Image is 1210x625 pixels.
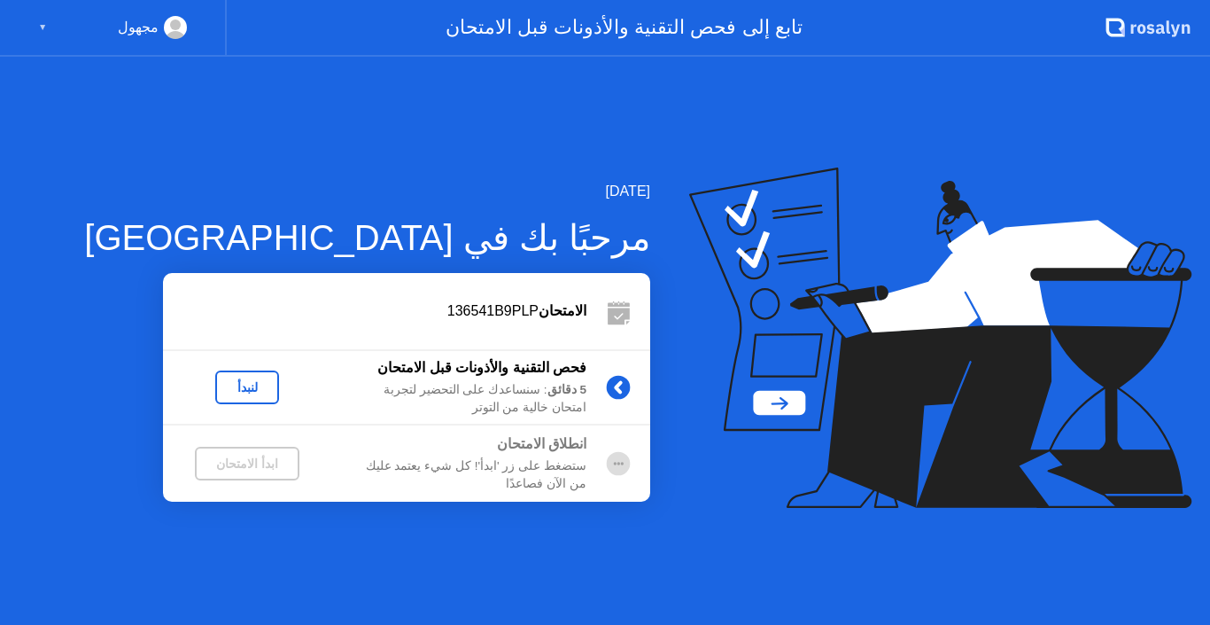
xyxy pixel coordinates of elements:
b: الامتحان [539,303,586,318]
button: ابدأ الامتحان [195,447,299,480]
div: مرحبًا بك في [GEOGRAPHIC_DATA] [84,211,650,264]
div: ابدأ الامتحان [202,457,292,471]
div: : سنساعدك على التحضير لتجربة امتحان خالية من التوتر [331,381,586,418]
div: [DATE] [84,181,650,202]
b: انطلاق الامتحان [497,436,586,451]
div: مجهول [118,16,159,39]
div: لنبدأ [222,380,272,395]
b: 5 دقائق [547,383,586,396]
div: ▼ [38,16,47,39]
button: لنبدأ [215,371,279,404]
b: فحص التقنية والأذونات قبل الامتحان [377,360,586,375]
div: 136541B9PLP [163,301,586,322]
div: ستضغط على زر 'ابدأ'! كل شيء يعتمد عليك من الآن فصاعدًا [331,457,586,494]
